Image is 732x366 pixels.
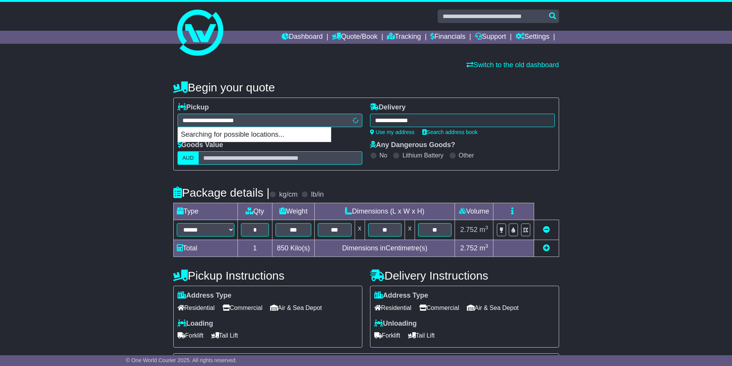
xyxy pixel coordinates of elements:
[543,226,550,234] a: Remove this item
[422,129,478,135] a: Search address book
[370,129,415,135] a: Use my address
[370,269,559,282] h4: Delivery Instructions
[374,302,412,314] span: Residential
[480,244,488,252] span: m
[211,330,238,341] span: Tail Lift
[277,244,289,252] span: 850
[543,244,550,252] a: Add new item
[460,244,478,252] span: 2.752
[387,31,421,44] a: Tracking
[408,330,435,341] span: Tail Lift
[459,152,474,159] label: Other
[270,302,322,314] span: Air & Sea Depot
[173,203,237,220] td: Type
[178,330,204,341] span: Forklift
[315,240,455,257] td: Dimensions in Centimetre(s)
[430,31,465,44] a: Financials
[374,330,400,341] span: Forklift
[237,203,272,220] td: Qty
[402,152,443,159] label: Lithium Battery
[370,141,455,149] label: Any Dangerous Goods?
[485,225,488,230] sup: 3
[279,190,297,199] label: kg/cm
[374,291,428,300] label: Address Type
[355,220,365,240] td: x
[178,291,232,300] label: Address Type
[178,151,199,165] label: AUD
[126,357,237,363] span: © One World Courier 2025. All rights reserved.
[332,31,377,44] a: Quote/Book
[272,240,315,257] td: Kilo(s)
[380,152,387,159] label: No
[178,141,223,149] label: Goods Value
[466,61,559,69] a: Switch to the old dashboard
[467,302,519,314] span: Air & Sea Depot
[460,226,478,234] span: 2.752
[178,128,331,142] p: Searching for possible locations...
[370,103,406,112] label: Delivery
[173,269,362,282] h4: Pickup Instructions
[173,240,237,257] td: Total
[222,302,262,314] span: Commercial
[455,203,493,220] td: Volume
[475,31,506,44] a: Support
[516,31,549,44] a: Settings
[272,203,315,220] td: Weight
[374,320,417,328] label: Unloading
[178,320,213,328] label: Loading
[178,103,209,112] label: Pickup
[237,240,272,257] td: 1
[173,81,559,94] h4: Begin your quote
[405,220,415,240] td: x
[282,31,323,44] a: Dashboard
[173,186,270,199] h4: Package details |
[315,203,455,220] td: Dimensions (L x W x H)
[485,243,488,249] sup: 3
[419,302,459,314] span: Commercial
[480,226,488,234] span: m
[178,302,215,314] span: Residential
[311,190,324,199] label: lb/in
